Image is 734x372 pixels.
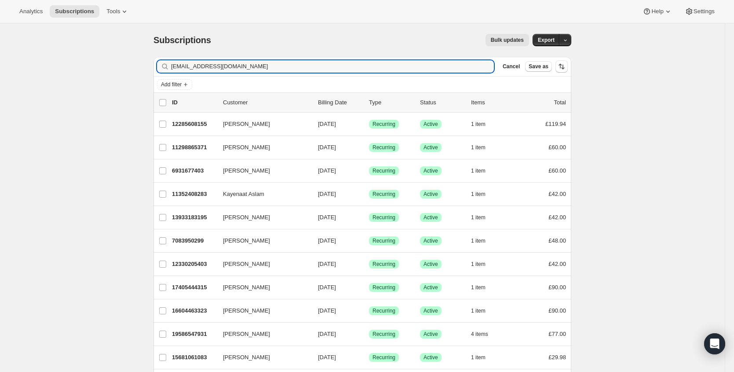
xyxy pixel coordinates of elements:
[223,98,311,107] p: Customer
[372,354,395,361] span: Recurring
[372,284,395,291] span: Recurring
[471,281,495,294] button: 1 item
[471,141,495,154] button: 1 item
[218,234,306,248] button: [PERSON_NAME]
[420,98,464,107] p: Status
[223,283,270,292] span: [PERSON_NAME]
[318,331,336,337] span: [DATE]
[471,167,486,174] span: 1 item
[218,140,306,155] button: [PERSON_NAME]
[471,258,495,270] button: 1 item
[548,214,566,221] span: £42.00
[424,354,438,361] span: Active
[172,306,216,315] p: 16604463323
[223,190,264,199] span: Kayenaat Aslam
[318,354,336,361] span: [DATE]
[471,118,495,130] button: 1 item
[372,214,395,221] span: Recurring
[486,34,529,46] button: Bulk updates
[471,188,495,200] button: 1 item
[218,257,306,271] button: [PERSON_NAME]
[172,353,216,362] p: 15681061083
[555,60,568,73] button: Sort the results
[318,307,336,314] span: [DATE]
[471,331,488,338] span: 4 items
[471,305,495,317] button: 1 item
[172,143,216,152] p: 11298865371
[471,307,486,314] span: 1 item
[545,121,566,127] span: £119.94
[172,211,566,224] div: 13933183195[PERSON_NAME][DATE]SuccessRecurringSuccessActive1 item£42.00
[548,167,566,174] span: £60.00
[172,118,566,130] div: 12285608155[PERSON_NAME][DATE]SuccessRecurringSuccessActive1 item£119.94
[424,191,438,198] span: Active
[171,60,494,73] input: Filter subscribers
[218,327,306,341] button: [PERSON_NAME]
[651,8,663,15] span: Help
[424,167,438,174] span: Active
[172,258,566,270] div: 12330205403[PERSON_NAME][DATE]SuccessRecurringSuccessActive1 item£42.00
[172,351,566,364] div: 15681061083[PERSON_NAME][DATE]SuccessRecurringSuccessActive1 item£29.98
[223,236,270,245] span: [PERSON_NAME]
[538,37,555,44] span: Export
[50,5,99,18] button: Subscriptions
[372,331,395,338] span: Recurring
[172,120,216,129] p: 12285608155
[223,353,270,362] span: [PERSON_NAME]
[424,237,438,244] span: Active
[218,117,306,131] button: [PERSON_NAME]
[318,237,336,244] span: [DATE]
[471,144,486,151] span: 1 item
[533,34,560,46] button: Export
[372,237,395,244] span: Recurring
[637,5,677,18] button: Help
[218,164,306,178] button: [PERSON_NAME]
[471,354,486,361] span: 1 item
[471,235,495,247] button: 1 item
[106,8,120,15] span: Tools
[218,210,306,225] button: [PERSON_NAME]
[499,61,523,72] button: Cancel
[101,5,134,18] button: Tools
[223,213,270,222] span: [PERSON_NAME]
[218,350,306,365] button: [PERSON_NAME]
[548,307,566,314] span: £90.00
[172,260,216,269] p: 12330205403
[471,261,486,268] span: 1 item
[424,261,438,268] span: Active
[218,187,306,201] button: Kayenaat Aslam
[318,98,362,107] p: Billing Date
[372,167,395,174] span: Recurring
[694,8,715,15] span: Settings
[548,261,566,267] span: £42.00
[548,237,566,244] span: £48.00
[424,144,438,151] span: Active
[223,143,270,152] span: [PERSON_NAME]
[172,328,566,340] div: 19586547931[PERSON_NAME][DATE]SuccessRecurringSuccessActive4 items£77.00
[172,235,566,247] div: 7083950299[PERSON_NAME][DATE]SuccessRecurringSuccessActive1 item£48.00
[372,307,395,314] span: Recurring
[153,35,211,45] span: Subscriptions
[554,98,566,107] p: Total
[157,79,192,90] button: Add filter
[318,144,336,151] span: [DATE]
[161,81,182,88] span: Add filter
[369,98,413,107] div: Type
[172,281,566,294] div: 17405444315[PERSON_NAME][DATE]SuccessRecurringSuccessActive1 item£90.00
[424,331,438,338] span: Active
[471,211,495,224] button: 1 item
[548,284,566,291] span: £90.00
[471,98,515,107] div: Items
[223,260,270,269] span: [PERSON_NAME]
[471,191,486,198] span: 1 item
[372,144,395,151] span: Recurring
[218,304,306,318] button: [PERSON_NAME]
[525,61,552,72] button: Save as
[704,333,725,354] div: Open Intercom Messenger
[424,307,438,314] span: Active
[471,237,486,244] span: 1 item
[424,121,438,128] span: Active
[471,214,486,221] span: 1 item
[223,330,270,339] span: [PERSON_NAME]
[548,354,566,361] span: £29.98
